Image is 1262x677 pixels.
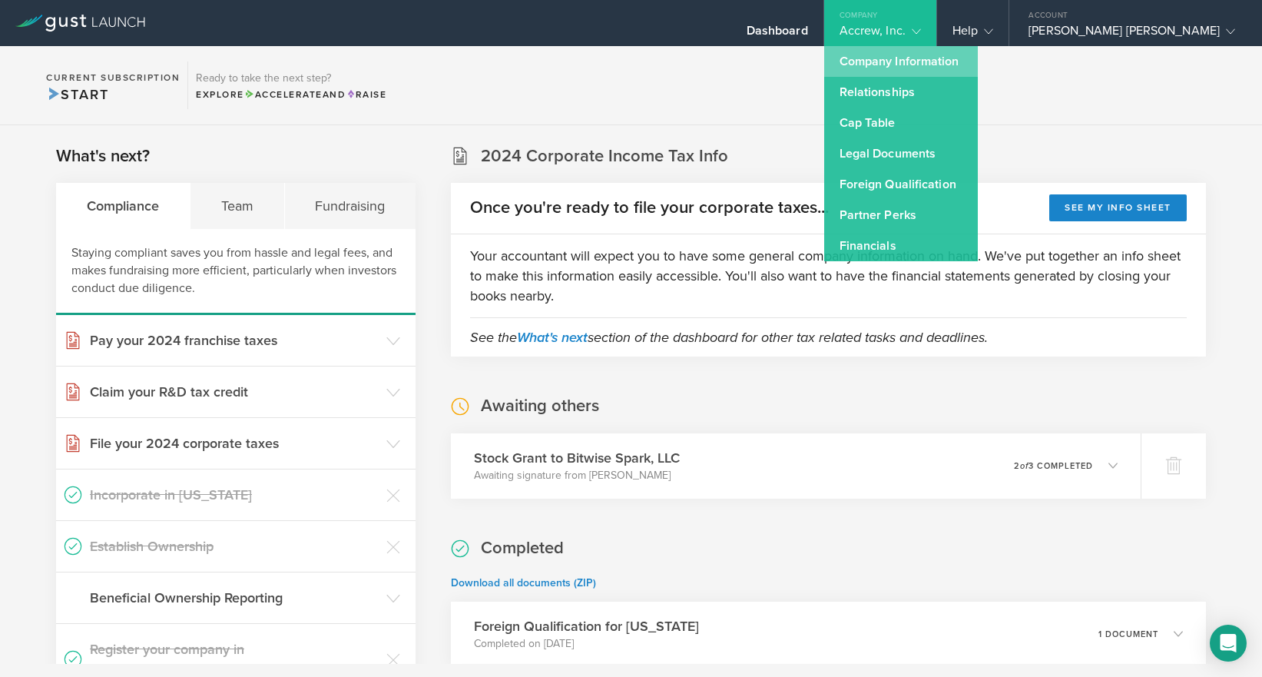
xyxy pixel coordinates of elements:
div: Fundraising [285,183,416,229]
div: Compliance [56,183,190,229]
div: [PERSON_NAME] [PERSON_NAME] [1028,23,1235,46]
div: Help [952,23,993,46]
h3: Establish Ownership [90,536,379,556]
h3: Pay your 2024 franchise taxes [90,330,379,350]
div: Open Intercom Messenger [1210,625,1247,662]
h3: File your 2024 corporate taxes [90,433,379,453]
div: Staying compliant saves you from hassle and legal fees, and makes fundraising more efficient, par... [56,229,416,315]
span: Start [46,86,108,103]
em: See the section of the dashboard for other tax related tasks and deadlines. [470,329,988,346]
span: and [244,89,346,100]
h2: Current Subscription [46,73,180,82]
h3: Stock Grant to Bitwise Spark, LLC [474,448,680,468]
p: Your accountant will expect you to have some general company information on hand. We've put toget... [470,246,1187,306]
p: Completed on [DATE] [474,636,699,652]
em: of [1020,461,1028,471]
div: Dashboard [747,23,808,46]
h3: Claim your R&D tax credit [90,382,379,402]
p: 1 document [1098,630,1158,639]
p: 2 3 completed [1014,462,1093,470]
h2: Completed [481,537,564,559]
h2: 2024 Corporate Income Tax Info [481,145,728,168]
h3: Foreign Qualification for [US_STATE] [474,616,699,636]
p: Awaiting signature from [PERSON_NAME] [474,468,680,483]
div: Explore [196,88,386,101]
div: Team [190,183,285,229]
h3: Ready to take the next step? [196,73,386,84]
button: See my info sheet [1049,194,1187,221]
h2: Once you're ready to file your corporate taxes... [470,197,829,219]
h3: Incorporate in [US_STATE] [90,485,379,505]
h3: Beneficial Ownership Reporting [90,588,379,608]
a: What's next [517,329,588,346]
a: Download all documents (ZIP) [451,576,596,589]
div: Accrew, Inc. [840,23,921,46]
h2: What's next? [56,145,150,168]
div: Ready to take the next step?ExploreAccelerateandRaise [187,61,394,109]
span: Raise [346,89,386,100]
h2: Awaiting others [481,395,599,417]
span: Accelerate [244,89,323,100]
